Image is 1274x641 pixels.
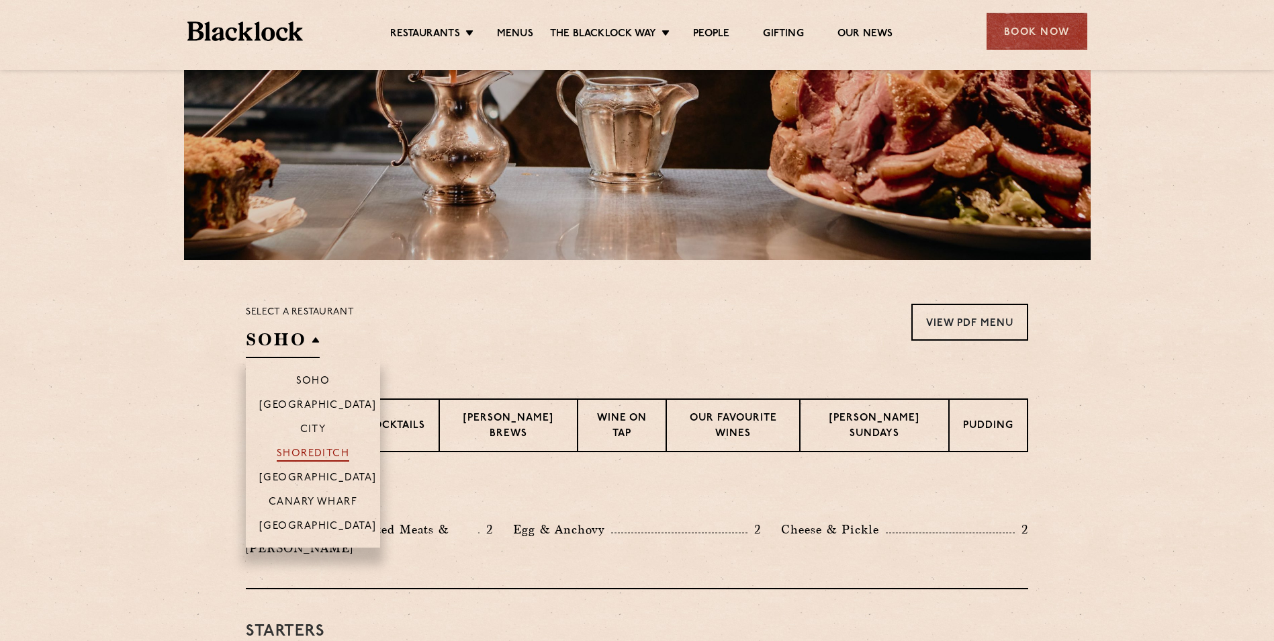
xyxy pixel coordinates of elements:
[911,304,1028,341] a: View PDF Menu
[269,497,357,510] p: Canary Wharf
[497,28,533,42] a: Menus
[365,419,425,435] p: Cocktails
[814,411,935,443] p: [PERSON_NAME] Sundays
[763,28,803,42] a: Gifting
[246,623,1028,640] h3: Starters
[1015,521,1028,538] p: 2
[592,411,651,443] p: Wine on Tap
[963,419,1013,435] p: Pudding
[453,411,563,443] p: [PERSON_NAME] Brews
[246,304,354,321] p: Select a restaurant
[259,400,377,413] p: [GEOGRAPHIC_DATA]
[550,28,656,42] a: The Blacklock Way
[513,520,611,539] p: Egg & Anchovy
[987,13,1087,50] div: Book Now
[680,411,786,443] p: Our favourite wines
[259,472,377,486] p: [GEOGRAPHIC_DATA]
[259,521,377,534] p: [GEOGRAPHIC_DATA]
[277,448,350,462] p: Shoreditch
[300,424,326,437] p: City
[296,376,330,389] p: Soho
[390,28,460,42] a: Restaurants
[246,328,320,358] h2: SOHO
[693,28,729,42] a: People
[781,520,886,539] p: Cheese & Pickle
[837,28,893,42] a: Our News
[246,486,1028,503] h3: Pre Chop Bites
[187,22,304,41] img: BL_Textured_Logo-footer-cropped.svg
[747,521,761,538] p: 2
[480,521,493,538] p: 2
